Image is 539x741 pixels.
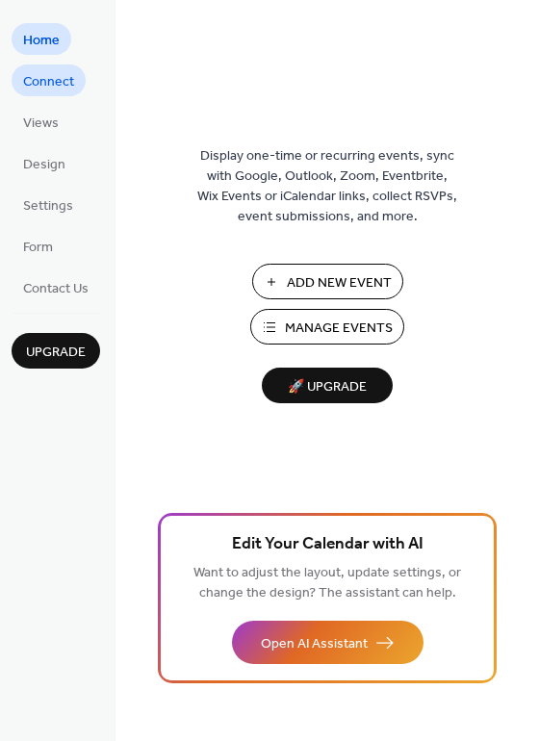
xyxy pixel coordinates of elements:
a: Contact Us [12,271,100,303]
button: 🚀 Upgrade [262,368,393,403]
span: Views [23,114,59,134]
span: Add New Event [287,273,392,294]
span: Home [23,31,60,51]
span: Open AI Assistant [261,634,368,654]
span: Connect [23,72,74,92]
span: Upgrade [26,343,86,363]
button: Add New Event [252,264,403,299]
span: 🚀 Upgrade [273,374,381,400]
span: Settings [23,196,73,217]
button: Upgrade [12,333,100,369]
span: Form [23,238,53,258]
span: Design [23,155,65,175]
a: Connect [12,64,86,96]
span: Want to adjust the layout, update settings, or change the design? The assistant can help. [193,560,461,606]
span: Manage Events [285,319,393,339]
a: Home [12,23,71,55]
span: Display one-time or recurring events, sync with Google, Outlook, Zoom, Eventbrite, Wix Events or ... [197,146,457,227]
button: Manage Events [250,309,404,345]
span: Edit Your Calendar with AI [232,531,423,558]
a: Design [12,147,77,179]
span: Contact Us [23,279,89,299]
button: Open AI Assistant [232,621,423,664]
a: Form [12,230,64,262]
a: Settings [12,189,85,220]
a: Views [12,106,70,138]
